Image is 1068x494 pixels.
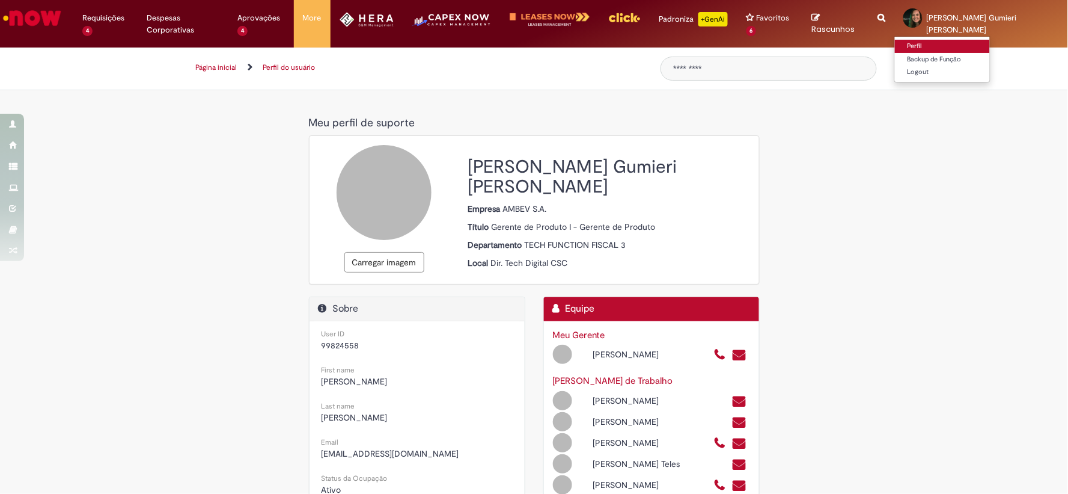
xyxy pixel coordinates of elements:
h2: Sobre [319,303,516,315]
small: Status da Ocupação [322,474,388,483]
strong: Local [468,258,491,268]
small: User ID [322,329,345,339]
img: click_logo_yellow_360x200.png [608,8,641,26]
div: Open Profile: Mariane Scherrer [544,431,706,452]
span: [PERSON_NAME] [322,412,388,423]
a: Ligar para +55 (19) 995520858 [714,437,727,451]
strong: Departamento [468,239,525,250]
span: [EMAIL_ADDRESS][DOMAIN_NAME] [322,448,459,459]
div: [PERSON_NAME] [584,416,705,428]
div: [PERSON_NAME] Teles [584,458,705,470]
small: Email [322,437,339,447]
a: Enviar um e-mail para BRLEV165665@ambev.com.br [732,395,747,409]
button: Carregar imagem [344,252,424,273]
strong: Empresa [468,203,503,214]
a: Enviar um e-mail para 99828024@ambev.com.br [732,437,747,451]
ul: Trilhas de página [192,57,642,79]
img: CapexLogo5.png [412,12,492,36]
img: logo-leases-transp-branco.png [510,12,590,27]
span: AMBEV S.A. [503,203,547,214]
strong: Título [468,221,492,232]
div: [PERSON_NAME] [584,395,705,407]
span: Aprovações [237,12,280,24]
span: 4 [82,26,93,36]
h2: Equipe [553,303,750,315]
span: Dir. Tech Digital CSC [491,258,568,268]
h2: [PERSON_NAME] Gumieri [PERSON_NAME] [468,157,750,197]
div: Padroniza [659,12,728,26]
a: Ligar para +55 1111111000 [714,348,727,362]
a: Página inicial [196,63,237,72]
span: 99824558 [322,340,359,351]
span: Rascunhos [812,23,855,35]
span: TECH FUNCTION FISCAL 3 [525,239,626,250]
h3: Meu Gerente [553,330,750,341]
div: Open Profile: Erica Marques de Mendonca [544,410,706,431]
p: +GenAi [698,12,728,26]
span: Favoritos [757,12,790,24]
span: Despesas Corporativas [147,12,219,36]
span: Meu perfil de suporte [309,116,415,130]
a: Enviar um e-mail para jgmjm@ambev.com.br [732,348,747,362]
div: Open Profile: Michele Jacqueline Machado [544,343,706,364]
a: Backup de Função [895,53,990,66]
img: HeraLogo.png [340,12,394,27]
a: Enviar um e-mail para 99821979@ambev.com.br [732,458,747,472]
div: [PERSON_NAME] [584,437,705,449]
div: [PERSON_NAME] [584,348,705,360]
img: ServiceNow [1,6,63,30]
a: Perfil [895,40,990,53]
span: 6 [746,26,757,36]
a: Enviar um e-mail para BRGV2488862@ambev.com.br [732,416,747,430]
span: More [303,12,322,24]
span: [PERSON_NAME] [322,376,388,387]
span: Requisições [82,12,124,24]
div: Open Profile: Patrick Eric Silva Teles [544,452,706,474]
span: Gerente de Produto I - Gerente de Produto [492,221,656,232]
a: Enviar um e-mail para ricardo.voigt@ambevtech.com.br [732,479,747,493]
span: 4 [237,26,248,36]
span: [PERSON_NAME] Gumieri [PERSON_NAME] [926,13,1017,35]
small: First name [322,365,355,375]
div: [PERSON_NAME] [584,479,705,491]
a: Logout [895,66,990,79]
div: Open Profile: Carlos da Costa [544,389,706,410]
small: Last name [322,401,355,411]
a: Perfil do usuário [263,63,316,72]
a: Rascunhos [812,13,859,35]
a: Ligar para +55 47999972546 [714,479,727,493]
h3: [PERSON_NAME] de Trabalho [553,376,750,386]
